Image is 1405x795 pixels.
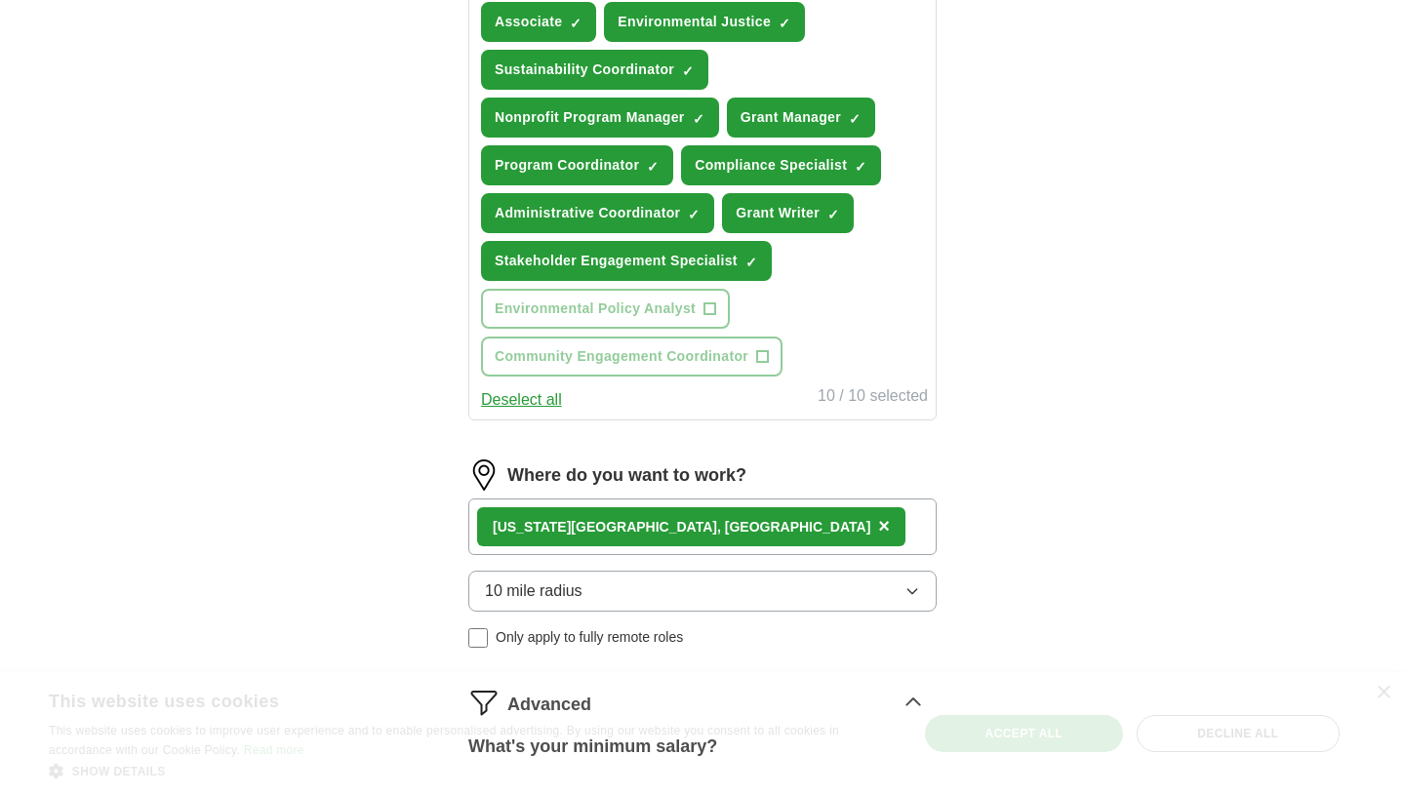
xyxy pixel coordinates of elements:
span: Administrative Coordinator [495,203,680,223]
span: ✓ [688,207,700,222]
button: Deselect all [481,388,562,412]
span: Environmental Policy Analyst [495,298,696,319]
a: Read more, opens a new window [244,743,304,757]
button: Community Engagement Coordinator [481,337,783,377]
span: ✓ [647,159,659,175]
span: ✓ [570,16,582,31]
button: Environmental Justice✓ [604,2,805,42]
span: Show details [72,765,166,778]
button: 10 mile radius [468,571,937,612]
span: ✓ [849,111,861,127]
span: ✓ [682,63,694,79]
button: Nonprofit Program Manager✓ [481,98,719,138]
div: Accept all [925,715,1123,752]
span: This website uses cookies to improve user experience and to enable personalised advertising. By u... [49,724,839,757]
span: ✓ [779,16,790,31]
button: × [878,512,890,541]
span: ✓ [855,159,866,175]
button: Grant Manager✓ [727,98,875,138]
button: Sustainability Coordinator✓ [481,50,708,90]
label: Where do you want to work? [507,462,746,489]
button: Stakeholder Engagement Specialist✓ [481,241,772,281]
span: ✓ [693,111,704,127]
button: Environmental Policy Analyst [481,289,730,329]
span: × [878,515,890,537]
span: Associate [495,12,562,32]
div: Show details [49,761,893,780]
span: Environmental Justice [618,12,771,32]
span: Nonprofit Program Manager [495,107,685,128]
span: 10 mile radius [485,579,582,603]
span: Compliance Specialist [695,155,847,176]
div: Decline all [1137,715,1340,752]
span: ✓ [745,255,757,270]
div: Close [1376,686,1390,700]
span: Sustainability Coordinator [495,60,674,80]
span: Community Engagement Coordinator [495,346,748,367]
input: Only apply to fully remote roles [468,628,488,648]
span: Grant Manager [741,107,841,128]
span: Grant Writer [736,203,820,223]
span: Stakeholder Engagement Specialist [495,251,738,271]
button: Associate✓ [481,2,596,42]
div: [US_STATE][GEOGRAPHIC_DATA], [GEOGRAPHIC_DATA] [493,517,870,537]
button: Compliance Specialist✓ [681,145,881,185]
img: location.png [468,459,500,491]
span: Program Coordinator [495,155,639,176]
div: This website uses cookies [49,684,844,713]
div: 10 / 10 selected [818,384,928,412]
button: Program Coordinator✓ [481,145,673,185]
button: Administrative Coordinator✓ [481,193,714,233]
span: ✓ [827,207,839,222]
button: Grant Writer✓ [722,193,854,233]
span: Only apply to fully remote roles [496,627,683,648]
